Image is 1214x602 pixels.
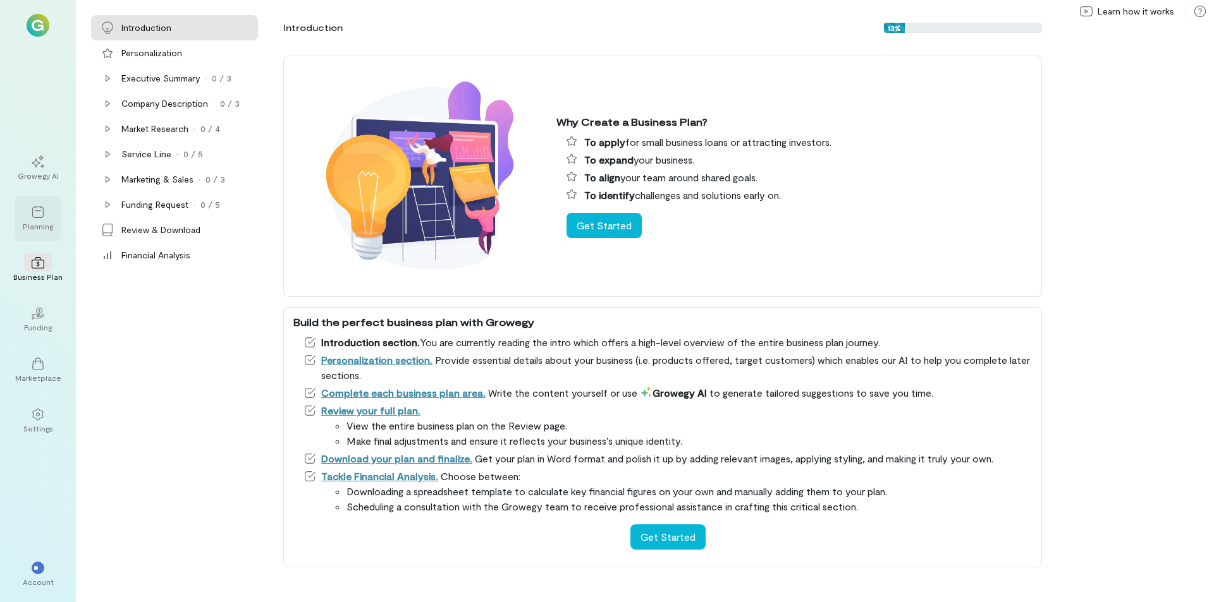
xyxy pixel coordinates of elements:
[321,470,438,482] a: Tackle Financial Analysis.
[303,385,1032,400] li: Write the content yourself or use to generate tailored suggestions to save you time.
[321,452,472,464] a: Download your plan and finalize.
[23,423,53,433] div: Settings
[283,21,343,34] div: Introduction
[15,145,61,191] a: Growegy AI
[293,315,1032,330] div: Build the perfect business plan with Growegy
[346,499,1032,514] li: Scheduling a consultation with the Growegy team to receive professional assistance in crafting th...
[567,188,1032,203] li: challenges and solutions early on.
[303,469,1032,514] li: Choose between:
[346,418,1032,433] li: View the entire business plan on the Review page.
[193,123,195,135] div: ·
[346,484,1032,499] li: Downloading a spreadsheet template to calculate key financial figures on your own and manually ad...
[630,524,706,550] button: Get Started
[584,171,620,183] span: To align
[15,373,61,383] div: Marketplace
[13,272,63,282] div: Business Plan
[23,577,54,587] div: Account
[121,97,208,110] div: Company Description
[200,198,220,211] div: 0 / 5
[303,352,1032,383] li: Provide essential details about your business (i.e. products offered, target customers) which ena...
[15,196,61,241] a: Planning
[199,173,200,186] div: ·
[183,148,203,160] div: 0 / 5
[121,148,171,160] div: Service Line
[121,21,171,34] div: Introduction
[220,97,240,110] div: 0 / 3
[213,97,215,110] div: ·
[346,433,1032,448] li: Make final adjustments and ensure it reflects your business’s unique identity.
[584,189,635,201] span: To identify
[121,47,182,59] div: Personalization
[193,198,195,211] div: ·
[121,249,190,262] div: Financial Analysis
[200,123,220,135] div: 0 / 4
[321,404,420,416] a: Review your full plan.
[121,173,193,186] div: Marketing & Sales
[293,63,546,289] img: Why create a business plan
[15,398,61,443] a: Settings
[303,451,1032,466] li: Get your plan in Word format and polish it up by adding relevant images, applying styling, and ma...
[321,387,486,399] a: Complete each business plan area.
[303,335,1032,350] li: You are currently reading the intro which offers a high-level overview of the entire business pla...
[321,336,420,348] span: Introduction section.
[15,246,61,292] a: Business Plan
[556,114,1032,129] div: Why Create a Business Plan?
[567,135,1032,150] li: for small business loans or attracting investors.
[15,347,61,393] a: Marketplace
[121,198,188,211] div: Funding Request
[1098,5,1174,18] span: Learn how it works
[212,72,231,85] div: 0 / 3
[121,224,200,236] div: Review & Download
[121,72,200,85] div: Executive Summary
[176,148,178,160] div: ·
[640,387,707,399] span: Growegy AI
[205,72,207,85] div: ·
[23,221,53,231] div: Planning
[584,136,625,148] span: To apply
[121,123,188,135] div: Market Research
[15,297,61,342] a: Funding
[567,170,1032,185] li: your team around shared goals.
[205,173,225,186] div: 0 / 3
[24,322,52,332] div: Funding
[321,354,432,366] a: Personalization section.
[567,213,642,238] button: Get Started
[18,171,59,181] div: Growegy AI
[567,152,1032,167] li: your business.
[584,154,634,166] span: To expand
